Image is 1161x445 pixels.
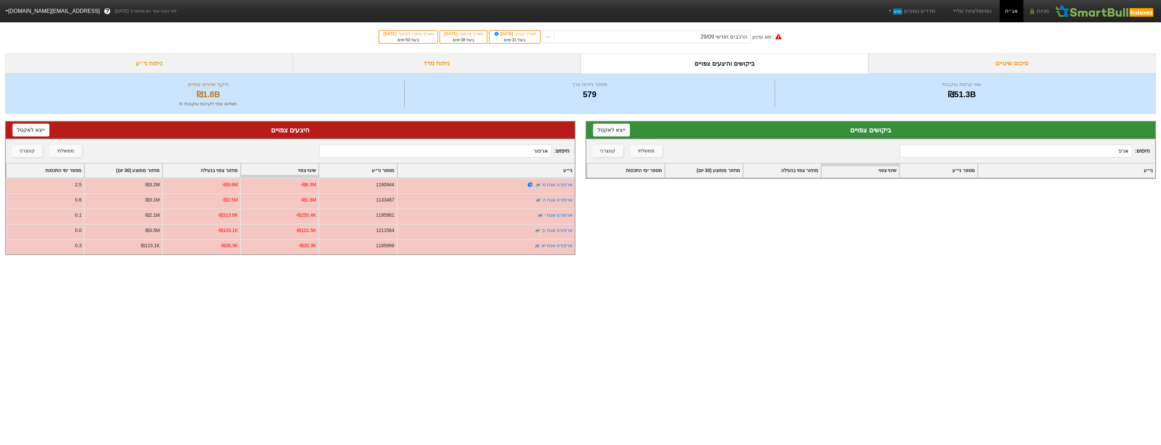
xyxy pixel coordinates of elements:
div: סיכום שינויים [868,54,1156,73]
button: ייצא לאקסל [593,124,630,136]
div: ₪1.8B [14,88,403,101]
div: 2.5 [75,181,82,188]
span: חיפוש : [319,145,569,157]
div: הרכבים חודשי 29/09 [701,33,747,41]
button: קונצרני [592,145,623,157]
div: קונצרני [20,147,35,155]
div: Toggle SortBy [665,164,743,177]
button: קונצרני [12,145,43,157]
div: בעוד ימים [493,37,537,43]
div: Toggle SortBy [85,164,162,177]
img: tase link [535,197,542,204]
div: ממשלתי [57,147,74,155]
div: בעוד ימים [443,37,483,43]
div: Toggle SortBy [587,164,664,177]
div: 1160944 [376,181,394,188]
div: סוג עדכון [752,34,771,41]
input: 361 רשומות... [319,145,551,157]
div: קונצרני [600,147,615,155]
div: תשלום צפוי לקרנות עוקבות : 0 [14,101,403,107]
div: -₪313.8K [218,212,238,219]
span: 38 [461,38,465,42]
div: ₪123.1K [141,242,160,249]
a: ארפורט אגח ה [543,197,572,203]
div: Toggle SortBy [821,164,899,177]
div: -₪8.3M [300,181,316,188]
div: -₪35.3K [298,242,316,249]
div: תאריך קובע : [493,31,537,37]
div: 0.0 [75,227,82,234]
div: -₪101.5K [296,227,316,234]
div: Toggle SortBy [743,164,821,177]
img: tase link [535,182,542,188]
a: ארפורט אגח י [545,212,572,218]
div: ₪3.2M [145,181,160,188]
div: ₪3.1M [145,196,160,204]
div: Toggle SortBy [319,164,396,177]
div: 0.3 [75,242,82,249]
div: תאריך פרסום : [443,31,483,37]
span: לפי נתוני סוף יום מתאריך [DATE] [115,8,177,15]
span: [DATE] [494,31,515,36]
div: Toggle SortBy [978,164,1155,177]
div: בעוד ימים [383,37,434,43]
div: -₪250.4K [296,212,316,219]
div: תאריך כניסה לתוקף : [383,31,434,37]
div: 0.6 [75,196,82,204]
div: -₪9.8M [222,181,238,188]
div: -₪103.1K [218,227,238,234]
div: ביקושים והיצעים צפויים [580,54,868,73]
img: tase link [534,242,541,249]
div: ₪51.3B [777,88,1147,101]
div: Toggle SortBy [241,164,318,177]
div: ביקושים צפויים [593,125,1148,135]
a: מדדים נוספיםחדש [884,4,938,18]
div: ניתוח מדד [293,54,581,73]
div: ₪2.1M [145,212,160,219]
div: Toggle SortBy [163,164,240,177]
div: Toggle SortBy [6,164,84,177]
div: 1133487 [376,196,394,204]
a: הסימולציות שלי [949,4,994,18]
button: ממשלתי [630,145,662,157]
input: 218 רשומות... [900,145,1132,157]
span: [DATE] [444,31,459,36]
img: SmartBull [1054,4,1156,18]
div: מספר ניירות ערך [406,81,773,88]
span: חיפוש : [900,145,1150,157]
a: ארפורט אגח יא [542,243,572,248]
span: 31 [512,38,516,42]
span: [DATE] [383,31,398,36]
div: -₪2.5M [222,196,238,204]
div: Toggle SortBy [397,164,575,177]
div: 1195981 [376,212,394,219]
div: ניתוח ני״ע [5,54,293,73]
div: ₪3.5M [145,227,160,234]
div: היקף שינויים צפויים [14,81,403,88]
div: 1211564 [376,227,394,234]
div: -₪1.8M [300,196,316,204]
div: 1195999 [376,242,394,249]
button: ייצא לאקסל [13,124,49,136]
div: -₪35.3K [220,242,238,249]
button: ממשלתי [49,145,82,157]
img: tase link [534,227,541,234]
div: 579 [406,88,773,101]
span: 50 [406,38,410,42]
div: שווי קרנות עוקבות [777,81,1147,88]
span: חדש [893,8,902,15]
div: היצעים צפויים [13,125,568,135]
div: ממשלתי [638,147,655,155]
div: 0.1 [75,212,82,219]
div: Toggle SortBy [900,164,977,177]
img: tase link [537,212,544,219]
a: ארפורט אגח יב [542,228,572,233]
a: ארפורט אגח ט [543,182,572,187]
span: ? [106,7,109,16]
